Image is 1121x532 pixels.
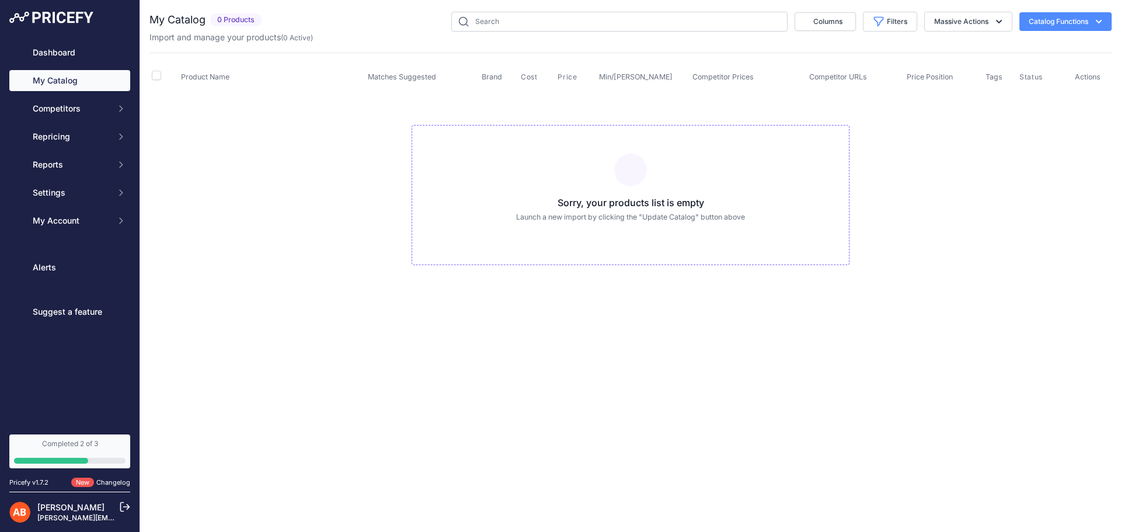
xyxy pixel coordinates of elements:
[9,210,130,231] button: My Account
[14,439,126,448] div: Completed 2 of 3
[149,32,313,43] p: Import and manage your products
[9,257,130,278] a: Alerts
[863,12,917,32] button: Filters
[281,33,313,42] span: ( )
[9,182,130,203] button: Settings
[422,212,840,223] p: Launch a new import by clicking the "Update Catalog" button above
[9,42,130,420] nav: Sidebar
[1019,12,1112,31] button: Catalog Functions
[422,196,840,210] h3: Sorry, your products list is empty
[986,72,1002,81] span: Tags
[558,72,579,82] button: Price
[149,12,206,28] h2: My Catalog
[283,33,311,42] a: 0 Active
[33,131,109,142] span: Repricing
[37,513,217,522] a: [PERSON_NAME][EMAIL_ADDRESS][DOMAIN_NAME]
[9,98,130,119] button: Competitors
[9,301,130,322] a: Suggest a feature
[37,502,105,512] a: [PERSON_NAME]
[9,154,130,175] button: Reports
[33,215,109,227] span: My Account
[368,72,436,81] span: Matches Suggested
[521,72,537,82] span: Cost
[96,478,130,486] a: Changelog
[33,159,109,171] span: Reports
[907,72,953,81] span: Price Position
[692,72,754,81] span: Competitor Prices
[521,72,539,82] button: Cost
[1019,72,1045,82] button: Status
[33,187,109,199] span: Settings
[924,12,1012,32] button: Massive Actions
[9,434,130,468] a: Completed 2 of 3
[71,478,94,488] span: New
[33,103,109,114] span: Competitors
[1075,72,1101,81] span: Actions
[1019,72,1043,82] span: Status
[795,12,856,31] button: Columns
[9,12,93,23] img: Pricefy Logo
[809,72,867,81] span: Competitor URLs
[9,70,130,91] a: My Catalog
[599,72,673,81] span: Min/[PERSON_NAME]
[9,42,130,63] a: Dashboard
[558,72,577,82] span: Price
[210,13,262,27] span: 0 Products
[482,72,502,81] span: Brand
[451,12,788,32] input: Search
[9,126,130,147] button: Repricing
[9,478,48,488] div: Pricefy v1.7.2
[181,72,229,81] span: Product Name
